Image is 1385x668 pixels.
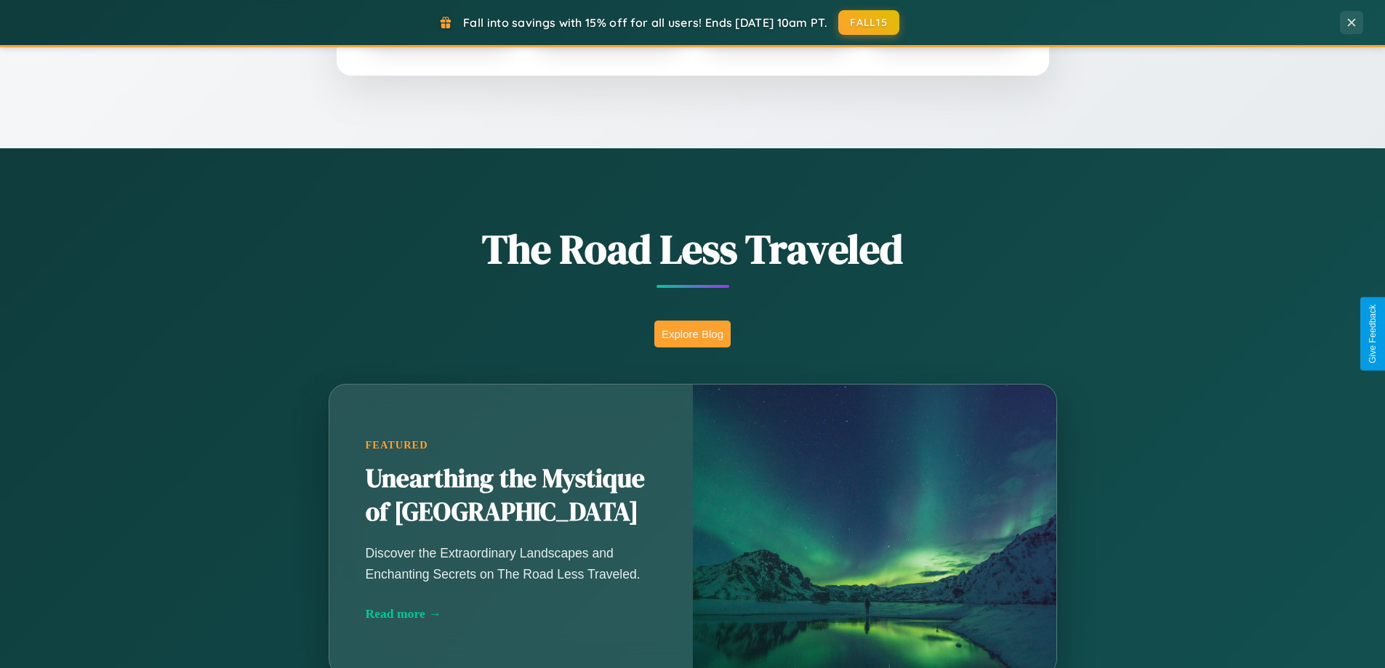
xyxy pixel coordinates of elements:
div: Read more → [366,606,657,621]
h1: The Road Less Traveled [257,221,1129,277]
span: Fall into savings with 15% off for all users! Ends [DATE] 10am PT. [463,15,827,30]
div: Give Feedback [1368,305,1378,363]
p: Discover the Extraordinary Landscapes and Enchanting Secrets on The Road Less Traveled. [366,543,657,584]
button: Explore Blog [654,321,731,347]
div: Featured [366,439,657,451]
button: FALL15 [838,10,899,35]
h2: Unearthing the Mystique of [GEOGRAPHIC_DATA] [366,462,657,529]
